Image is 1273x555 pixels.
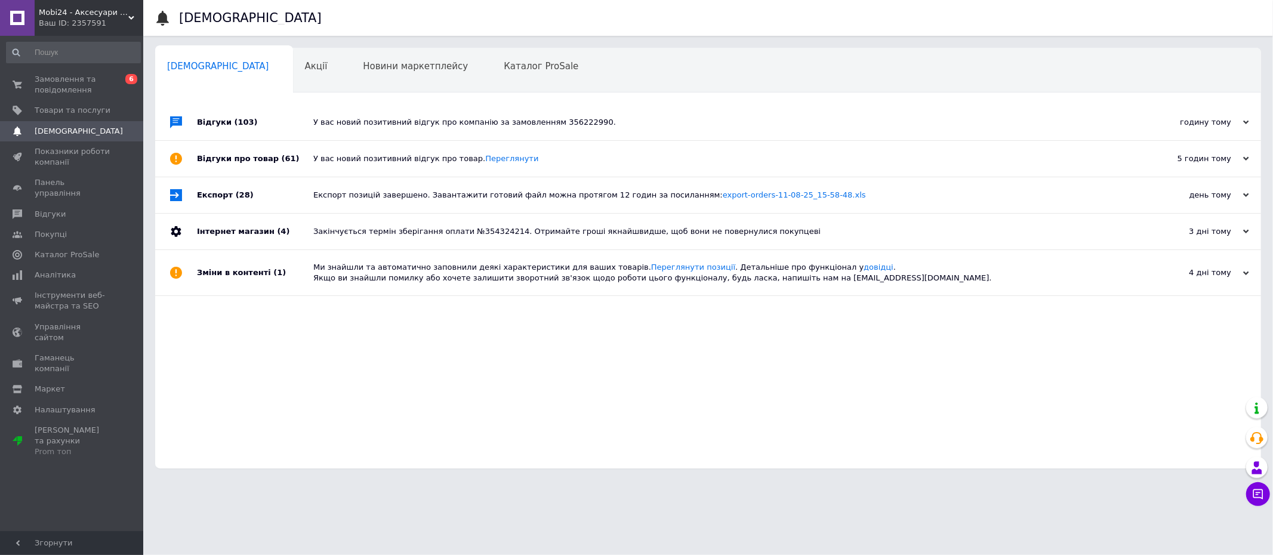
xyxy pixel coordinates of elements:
[197,141,313,177] div: Відгуки про товар
[864,263,893,272] a: довідці
[179,11,322,25] h1: [DEMOGRAPHIC_DATA]
[39,18,143,29] div: Ваш ID: 2357591
[35,405,95,415] span: Налаштування
[1246,482,1270,506] button: Чат з покупцем
[197,104,313,140] div: Відгуки
[35,209,66,220] span: Відгуки
[305,61,328,72] span: Акції
[125,74,137,84] span: 6
[35,322,110,343] span: Управління сайтом
[197,214,313,249] div: Інтернет магазин
[35,229,67,240] span: Покупці
[236,190,254,199] span: (28)
[35,384,65,394] span: Маркет
[39,7,128,18] span: Mobi24 - Аксесуари для смартфонів
[35,105,110,116] span: Товари та послуги
[35,290,110,312] span: Інструменти веб-майстра та SEO
[282,154,300,163] span: (61)
[6,42,141,63] input: Пошук
[35,270,76,280] span: Аналітика
[35,446,110,457] div: Prom топ
[1130,190,1249,201] div: день тому
[651,263,735,272] a: Переглянути позиції
[277,227,289,236] span: (4)
[197,250,313,295] div: Зміни в контенті
[1130,226,1249,237] div: 3 дні тому
[35,146,110,168] span: Показники роботи компанії
[313,262,1130,283] div: Ми знайшли та автоматично заповнили деякі характеристики для ваших товарів. . Детальніше про функ...
[35,249,99,260] span: Каталог ProSale
[485,154,538,163] a: Переглянути
[313,226,1130,237] div: Закінчується термін зберігання оплати №354324214. Отримайте гроші якнайшвидше, щоб вони не поверн...
[363,61,468,72] span: Новини маркетплейсу
[35,177,110,199] span: Панель управління
[504,61,578,72] span: Каталог ProSale
[723,190,866,199] a: export-orders-11-08-25_15-58-48.xls
[35,74,110,95] span: Замовлення та повідомлення
[35,353,110,374] span: Гаманець компанії
[1130,153,1249,164] div: 5 годин тому
[35,126,123,137] span: [DEMOGRAPHIC_DATA]
[1130,267,1249,278] div: 4 дні тому
[313,153,1130,164] div: У вас новий позитивний відгук про товар.
[273,268,286,277] span: (1)
[313,190,1130,201] div: Експорт позицій завершено. Завантажити готовий файл можна протягом 12 годин за посиланням:
[167,61,269,72] span: [DEMOGRAPHIC_DATA]
[235,118,258,127] span: (103)
[1130,117,1249,128] div: годину тому
[313,117,1130,128] div: У вас новий позитивний відгук про компанію за замовленням 356222990.
[197,177,313,213] div: Експорт
[35,425,110,458] span: [PERSON_NAME] та рахунки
